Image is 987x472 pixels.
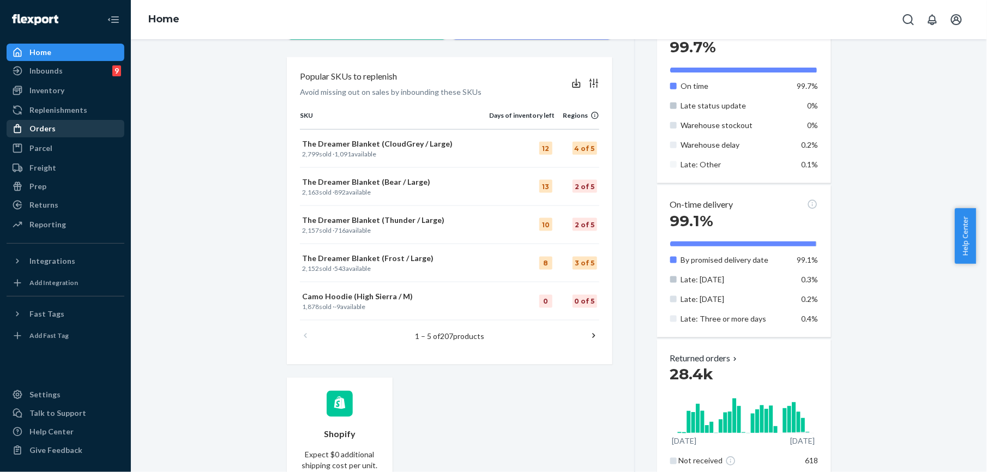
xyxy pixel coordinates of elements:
p: By promised delivery date [681,255,789,265]
div: Inventory [29,85,64,96]
span: 99.1% [670,211,714,230]
span: 99.7% [797,81,818,90]
button: Returned orders [670,353,739,365]
a: Help Center [7,423,124,440]
th: SKU [300,111,489,129]
a: Freight [7,159,124,177]
a: Home [148,13,179,25]
div: Talk to Support [29,408,86,419]
p: Late: Three or more days [681,313,789,324]
span: 543 [334,264,346,273]
div: Add Integration [29,278,78,287]
span: 1,878 [302,302,319,311]
p: The Dreamer Blanket (Frost / Large) [302,253,487,264]
span: 28.4k [670,365,714,384]
div: 12 [539,142,552,155]
p: Popular SKUs to replenish [300,70,397,83]
p: sold · available [302,226,487,235]
p: Camo Hoodie (High Sierra / M) [302,291,487,302]
div: Orders [29,123,56,134]
span: 99.1% [797,255,818,264]
div: Not received [679,456,791,467]
button: Close Navigation [103,9,124,31]
div: Regions [555,111,599,120]
a: Prep [7,178,124,195]
p: The Dreamer Blanket (Thunder / Large) [302,215,487,226]
div: Help Center [29,426,74,437]
div: 9 [112,65,121,76]
span: 2,157 [302,226,319,234]
button: Fast Tags [7,305,124,323]
span: 207 [440,331,453,341]
div: 2 of 5 [573,218,597,231]
span: 0.2% [801,140,818,149]
div: 0 [539,295,552,308]
span: 2,799 [302,150,319,158]
span: 0.4% [801,314,818,323]
a: Home [7,44,124,61]
p: sold · available [302,149,487,159]
span: 99.7% [670,38,717,56]
div: Reporting [29,219,66,230]
div: 0 of 5 [573,295,597,308]
span: 618 [805,456,818,465]
p: On time [681,81,789,92]
a: Add Integration [7,274,124,292]
a: Returns [7,196,124,214]
p: Warehouse stockout [681,120,789,131]
span: 0% [807,120,818,130]
span: 716 [334,226,346,234]
p: sold · available [302,187,487,197]
button: Open Search Box [898,9,919,31]
th: Days of inventory left [489,111,555,129]
div: Give Feedback [29,445,82,456]
div: Replenishments [29,105,87,116]
a: Inbounds9 [7,62,124,80]
div: 10 [539,218,552,231]
span: 0.3% [801,275,818,284]
button: Give Feedback [7,441,124,459]
div: 2 of 5 [573,180,597,193]
a: Talk to Support [7,404,124,422]
button: Integrations [7,252,124,270]
a: Reporting [7,216,124,233]
div: 3 of 5 [573,257,597,270]
p: [DATE] [791,436,815,447]
button: Help Center [955,208,976,264]
div: Add Fast Tag [29,331,69,340]
p: Late: [DATE] [681,274,789,285]
span: 0% [807,101,818,110]
a: Inventory [7,82,124,99]
a: Replenishments [7,101,124,119]
ol: breadcrumbs [140,4,188,35]
div: Freight [29,162,56,173]
span: 2,163 [302,188,319,196]
div: Integrations [29,256,75,267]
span: 0.2% [801,294,818,304]
div: Inbounds [29,65,63,76]
div: Home [29,47,51,58]
span: 2,152 [302,264,319,273]
div: 8 [539,257,552,270]
p: Late: [DATE] [681,294,789,305]
a: Settings [7,386,124,403]
p: Avoid missing out on sales by inbounding these SKUs [300,87,482,98]
p: Warehouse delay [681,140,789,150]
a: Orders [7,120,124,137]
button: Open notifications [922,9,943,31]
span: 0.1% [801,160,818,169]
div: 4 of 5 [573,142,597,155]
img: Flexport logo [12,14,58,25]
p: [DATE] [672,436,697,447]
a: Parcel [7,140,124,157]
p: Expect $0 additional shipping cost per unit. [300,450,380,471]
p: 1 – 5 of products [415,331,484,342]
p: Late: Other [681,159,789,170]
p: Shopify [324,428,356,441]
p: The Dreamer Blanket (CloudGrey / Large) [302,138,487,149]
a: Add Fast Tag [7,327,124,344]
div: 13 [539,180,552,193]
div: Returns [29,199,58,210]
div: Prep [29,181,46,192]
